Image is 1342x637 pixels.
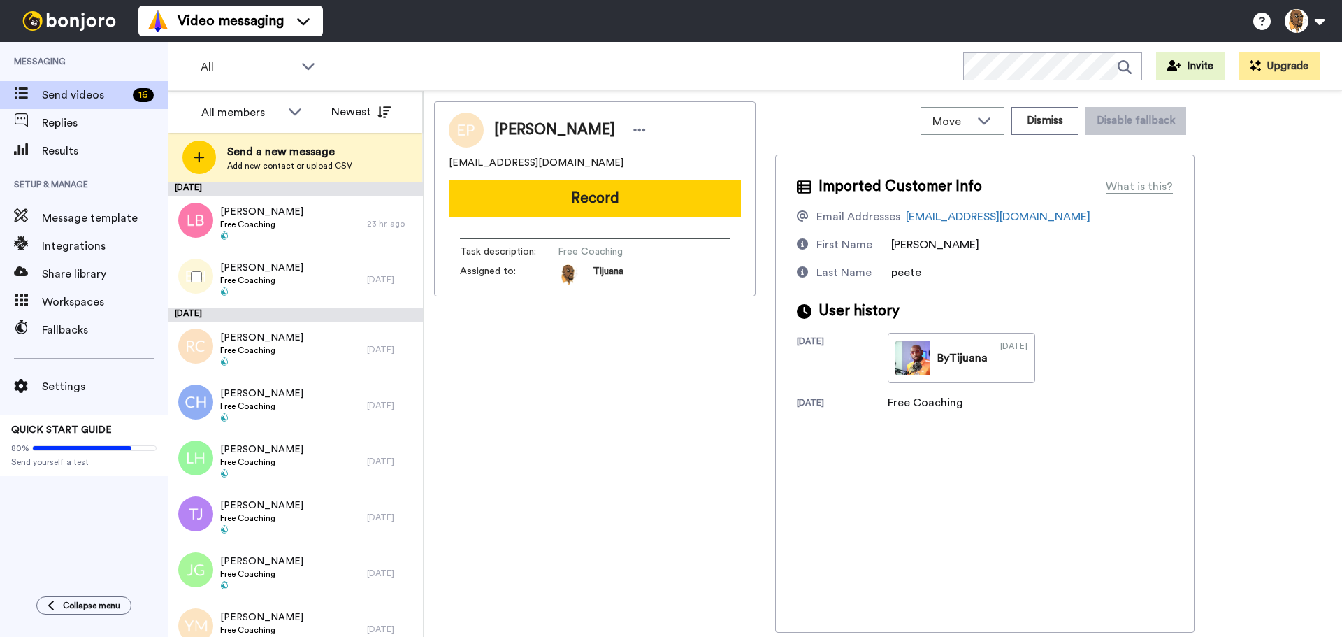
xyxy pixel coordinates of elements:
[42,378,168,395] span: Settings
[460,245,558,259] span: Task description :
[178,441,213,475] img: lh.png
[220,554,303,568] span: [PERSON_NAME]
[220,261,303,275] span: [PERSON_NAME]
[220,219,303,230] span: Free Coaching
[367,512,416,523] div: [DATE]
[201,104,281,121] div: All members
[42,115,168,131] span: Replies
[220,331,303,345] span: [PERSON_NAME]
[178,329,213,364] img: rc.png
[449,156,623,170] span: [EMAIL_ADDRESS][DOMAIN_NAME]
[816,208,900,225] div: Email Addresses
[201,59,294,76] span: All
[220,345,303,356] span: Free Coaching
[460,264,558,285] span: Assigned to:
[220,205,303,219] span: [PERSON_NAME]
[558,264,579,285] img: AOh14GhEjaPh0ApFcDEkF8BHeDUOyUOOgDqA3jmRCib0HA
[227,160,352,171] span: Add new contact or upload CSV
[816,236,872,253] div: First Name
[888,394,963,411] div: Free Coaching
[220,457,303,468] span: Free Coaching
[227,143,352,160] span: Send a new message
[42,266,168,282] span: Share library
[17,11,122,31] img: bj-logo-header-white.svg
[818,176,982,197] span: Imported Customer Info
[42,294,168,310] span: Workspaces
[891,239,979,250] span: [PERSON_NAME]
[220,513,303,524] span: Free Coaching
[891,267,921,278] span: peete
[321,98,401,126] button: Newest
[42,87,127,103] span: Send videos
[367,218,416,229] div: 23 hr. ago
[1156,52,1225,80] button: Invite
[147,10,169,32] img: vm-color.svg
[449,180,741,217] button: Record
[818,301,900,322] span: User history
[1239,52,1320,80] button: Upgrade
[11,443,29,454] span: 80%
[494,120,615,141] span: [PERSON_NAME]
[11,457,157,468] span: Send yourself a test
[367,624,416,635] div: [DATE]
[220,610,303,624] span: [PERSON_NAME]
[220,443,303,457] span: [PERSON_NAME]
[797,397,888,411] div: [DATE]
[932,113,970,130] span: Move
[367,274,416,285] div: [DATE]
[367,568,416,579] div: [DATE]
[178,203,213,238] img: lb.png
[11,425,112,435] span: QUICK START GUIDE
[42,322,168,338] span: Fallbacks
[797,336,888,383] div: [DATE]
[816,264,872,281] div: Last Name
[220,387,303,401] span: [PERSON_NAME]
[42,210,168,227] span: Message template
[593,264,623,285] span: Tijuana
[888,333,1035,383] a: ByTijuana[DATE]
[1011,107,1078,135] button: Dismiss
[168,308,423,322] div: [DATE]
[178,496,213,531] img: tj.png
[63,600,120,611] span: Collapse menu
[558,245,691,259] span: Free Coaching
[906,211,1090,222] a: [EMAIL_ADDRESS][DOMAIN_NAME]
[1085,107,1186,135] button: Disable fallback
[895,341,930,375] img: b7c99114-6dd8-4017-86a1-664df71e599d-thumb.jpg
[220,624,303,636] span: Free Coaching
[178,11,284,31] span: Video messaging
[178,385,213,420] img: ch.png
[36,596,131,615] button: Collapse menu
[42,238,168,255] span: Integrations
[449,113,484,148] img: Image of Ennist Peete
[367,456,416,467] div: [DATE]
[367,344,416,355] div: [DATE]
[42,143,168,159] span: Results
[1000,341,1027,375] div: [DATE]
[178,552,213,587] img: jg.png
[367,400,416,411] div: [DATE]
[220,401,303,412] span: Free Coaching
[220,568,303,580] span: Free Coaching
[220,275,303,286] span: Free Coaching
[1106,178,1173,195] div: What is this?
[133,88,154,102] div: 16
[168,182,423,196] div: [DATE]
[220,499,303,513] span: [PERSON_NAME]
[937,350,988,366] div: By Tijuana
